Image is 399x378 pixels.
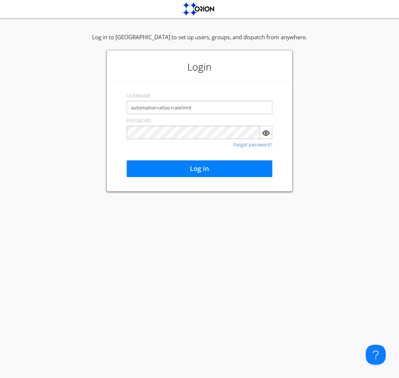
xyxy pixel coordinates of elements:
[127,93,151,99] label: USERNAME
[127,160,272,177] button: Log in
[262,129,270,137] img: eye.svg
[127,126,260,139] input: Password
[110,54,289,80] h1: Login
[366,345,386,365] iframe: Toggle Customer Support
[260,126,272,139] button: Show Password
[127,117,151,124] label: PASSWORD
[92,33,307,50] div: Log in to [GEOGRAPHIC_DATA] to set up users, groups, and dispatch from anywhere.
[233,142,272,147] a: Forgot password?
